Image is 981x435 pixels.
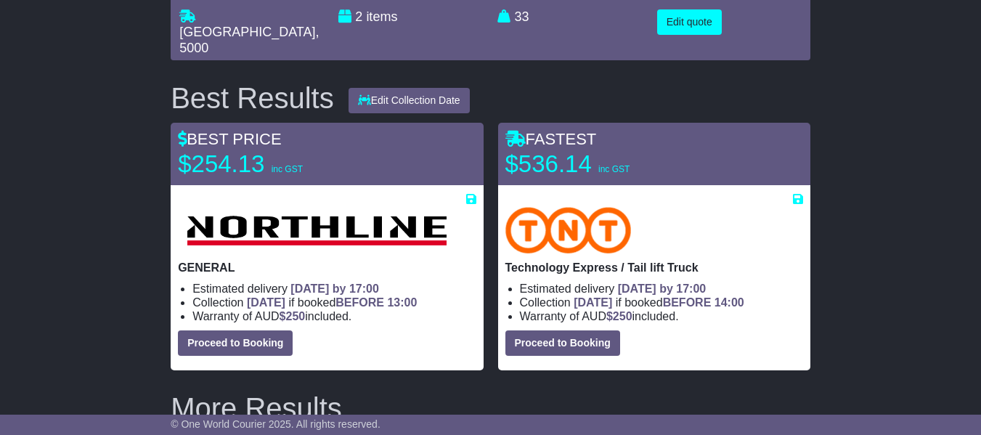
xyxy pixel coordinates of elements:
[505,207,632,253] img: TNT Domestic: Technology Express / Tail lift Truck
[715,296,744,309] span: 14:00
[192,296,476,309] li: Collection
[520,282,803,296] li: Estimated delivery
[520,296,803,309] li: Collection
[171,392,810,424] h2: More Results
[178,261,476,275] p: GENERAL
[247,296,417,309] span: if booked
[178,330,293,356] button: Proceed to Booking
[179,25,319,55] span: , 5000
[387,296,417,309] span: 13:00
[505,150,687,179] p: $536.14
[192,282,476,296] li: Estimated delivery
[355,9,362,24] span: 2
[349,88,470,113] button: Edit Collection Date
[247,296,285,309] span: [DATE]
[178,150,359,179] p: $254.13
[286,310,306,322] span: 250
[515,9,529,24] span: 33
[663,296,712,309] span: BEFORE
[178,207,455,253] img: Northline Distribution: GENERAL
[272,164,303,174] span: inc GST
[171,418,380,430] span: © One World Courier 2025. All rights reserved.
[280,310,306,322] span: $
[618,282,707,295] span: [DATE] by 17:00
[505,261,803,275] p: Technology Express / Tail lift Truck
[606,310,632,322] span: $
[657,9,722,35] button: Edit quote
[163,82,341,114] div: Best Results
[366,9,397,24] span: items
[178,130,281,148] span: BEST PRICE
[574,296,744,309] span: if booked
[179,25,315,39] span: [GEOGRAPHIC_DATA]
[192,309,476,323] li: Warranty of AUD included.
[520,309,803,323] li: Warranty of AUD included.
[574,296,612,309] span: [DATE]
[505,330,620,356] button: Proceed to Booking
[335,296,384,309] span: BEFORE
[613,310,632,322] span: 250
[598,164,630,174] span: inc GST
[505,130,597,148] span: FASTEST
[290,282,379,295] span: [DATE] by 17:00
